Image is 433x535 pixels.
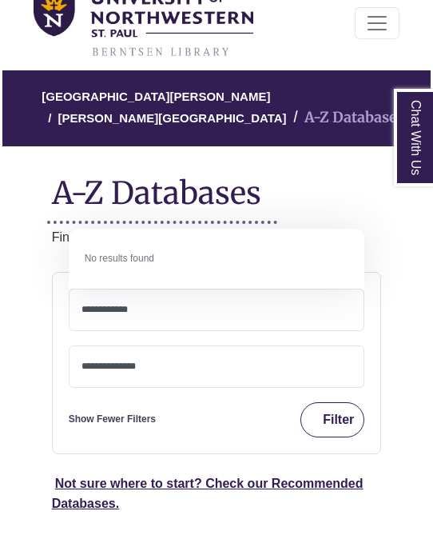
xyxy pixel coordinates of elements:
textarea: Search [81,305,352,317]
button: Toggle navigation [355,7,399,39]
li: A-Z Databases [287,106,404,130]
a: [GEOGRAPHIC_DATA][PERSON_NAME] [42,87,270,103]
a: [PERSON_NAME][GEOGRAPHIC_DATA] [58,109,286,125]
a: Not sure where to start? Check our Recommended Databases. [52,477,363,511]
p: Find the best library databases for your research. [52,227,382,248]
button: Filter [300,402,364,437]
h1: A-Z Databases [52,162,382,211]
li: No results found [69,242,365,276]
a: Show Fewer Filters [69,412,156,427]
nav: breadcrumb [52,70,382,147]
textarea: Search [81,361,352,374]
